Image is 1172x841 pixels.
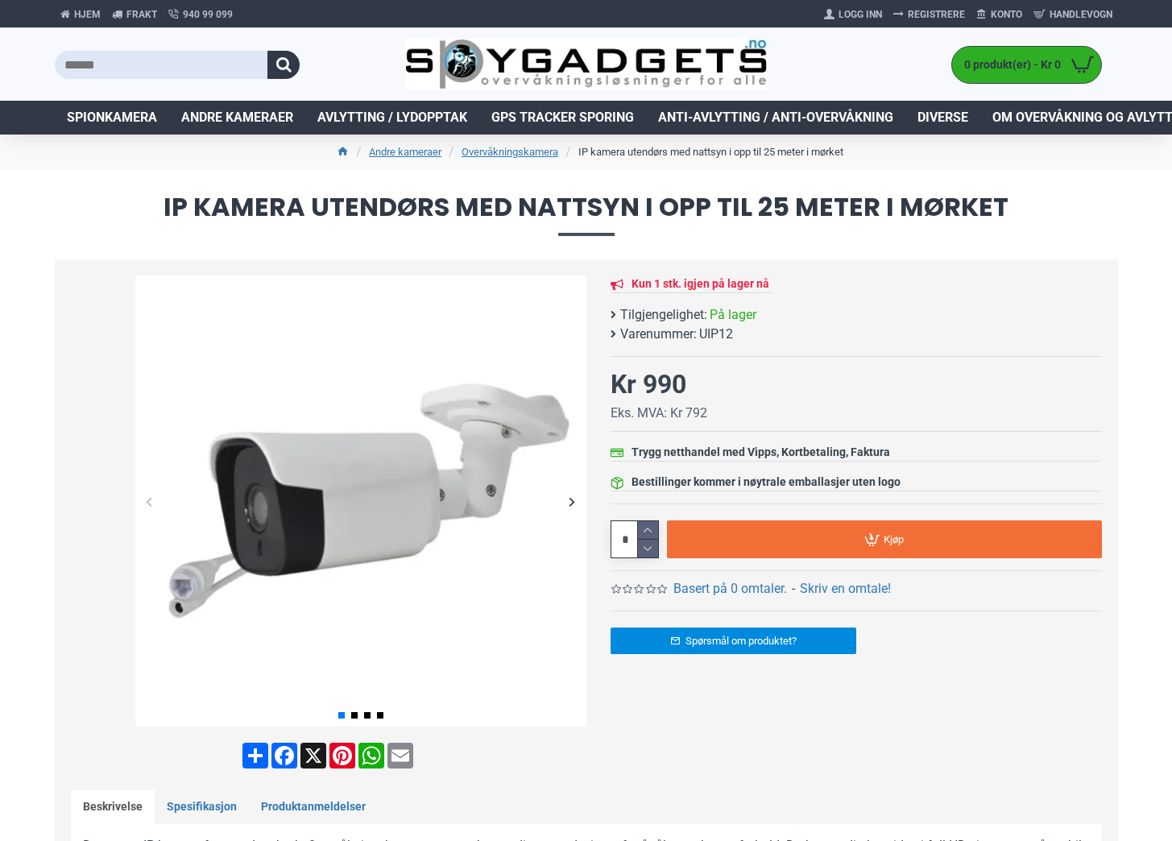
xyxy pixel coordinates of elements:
div: Kun 1 stk. igjen på lager nå [632,275,769,292]
span: IP kamera utendørs med nattsyn i opp til 25 meter i mørket [55,194,1118,235]
a: Pinterest [328,743,357,768]
a: X [299,743,328,768]
span: Konto [991,7,1022,22]
div: Kr 990 [611,365,686,404]
span: GPS Tracker Sporing [491,108,634,127]
span: Go to slide 2 [351,712,358,719]
div: Trygg netthandel med Vipps, Kortbetaling, Faktura [632,444,890,461]
a: WhatsApp [357,743,386,768]
span: Go to slide 3 [364,712,371,719]
span: Hjem [74,7,101,22]
a: Handlevogn [1028,2,1118,27]
a: Konto [971,2,1028,27]
a: 0 produkt(er) - Kr 0 [952,47,1101,83]
a: Facebook [270,743,299,768]
a: Share [241,743,270,768]
div: Previous slide [135,487,164,516]
span: Diverse [917,108,968,127]
a: Beskrivelse [71,790,155,824]
span: Avlytting / Lydopptak [317,108,467,127]
span: Go to slide 1 [338,712,345,719]
a: Spørsmål om produktet? [611,628,856,654]
span: 940 99 099 [183,7,233,22]
div: Bestillinger kommer i nøytrale emballasjer uten logo [632,474,901,491]
b: Tilgjengelighet: [620,305,707,325]
a: Spesifikasjon [155,790,249,824]
a: Overvåkningskamera [462,144,558,160]
a: Basert på 0 omtaler. [673,579,787,599]
span: Frakt [126,7,157,22]
span: Go to slide 4 [377,712,383,719]
span: Anti-avlytting / Anti-overvåkning [658,108,893,127]
b: Varenummer: [620,325,697,344]
span: Kjøp [884,534,904,545]
a: Avlytting / Lydopptak [305,101,479,135]
span: Spionkamera [67,108,157,127]
a: Skriv en omtale! [800,579,891,599]
img: SpyGadgets.no [405,39,767,91]
span: På lager [710,305,756,325]
a: GPS Tracker Sporing [479,101,646,135]
a: Logg Inn [818,2,888,27]
img: IP kamera utendørs med nattsyn i opp til 25 meter i mørket - SpyGadgets.no [135,275,586,727]
span: UIP12 [699,325,733,344]
a: Produktanmeldelser [249,790,378,824]
b: - [792,581,795,596]
a: Spionkamera [55,101,169,135]
a: Andre kameraer [369,144,441,160]
a: Registrere [888,2,971,27]
span: 0 produkt(er) - Kr 0 [952,56,1065,73]
a: Andre kameraer [169,101,305,135]
a: Anti-avlytting / Anti-overvåkning [646,101,905,135]
span: Andre kameraer [181,108,293,127]
div: Next slide [558,487,586,516]
span: Registrere [908,7,965,22]
a: Diverse [905,101,980,135]
a: Email [386,743,415,768]
span: Logg Inn [839,7,882,22]
span: Handlevogn [1050,7,1112,22]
